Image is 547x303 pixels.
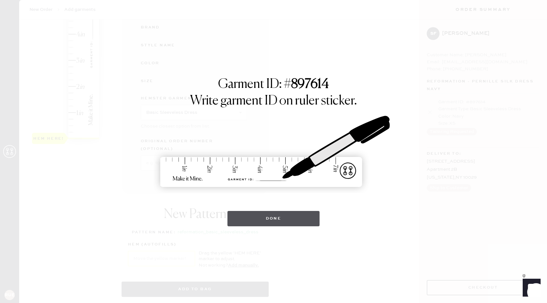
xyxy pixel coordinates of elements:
[291,78,329,91] strong: 897614
[517,274,544,302] iframe: Front Chat
[218,77,329,93] h1: Garment ID: #
[154,99,393,205] img: ruler-sticker-sharpie.svg
[227,211,320,226] button: Done
[190,93,357,109] h1: Write garment ID on ruler sticker.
